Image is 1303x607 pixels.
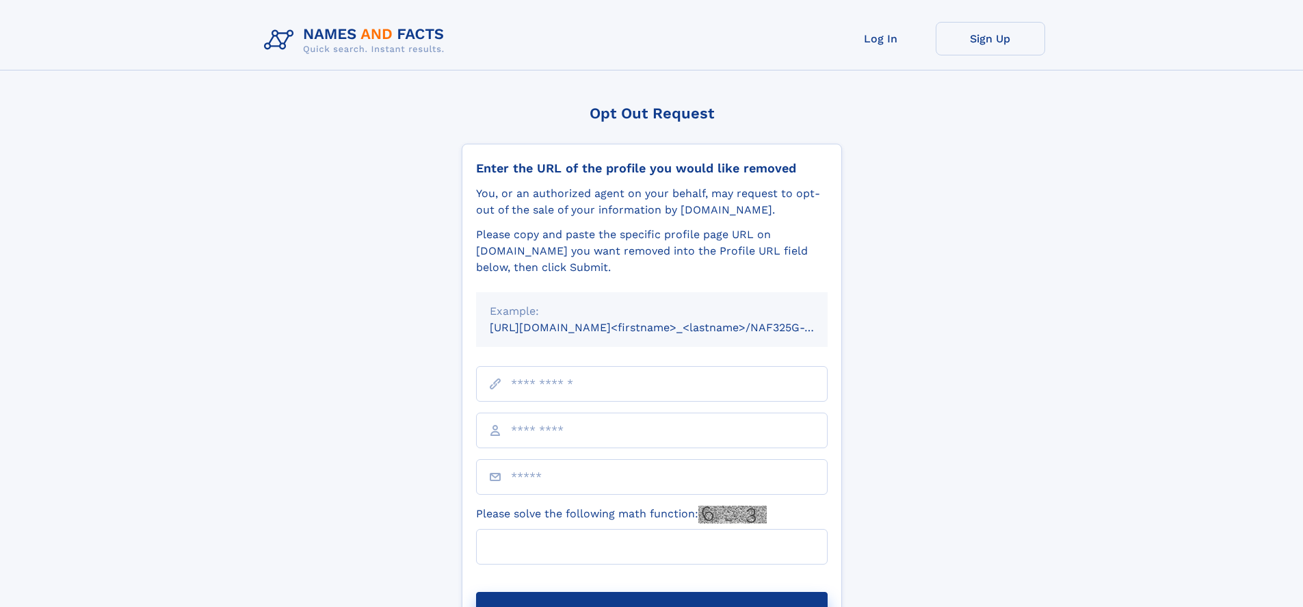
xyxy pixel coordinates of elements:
[490,303,814,320] div: Example:
[490,321,854,334] small: [URL][DOMAIN_NAME]<firstname>_<lastname>/NAF325G-xxxxxxxx
[476,185,828,218] div: You, or an authorized agent on your behalf, may request to opt-out of the sale of your informatio...
[476,506,767,524] label: Please solve the following math function:
[259,22,456,59] img: Logo Names and Facts
[476,227,828,276] div: Please copy and paste the specific profile page URL on [DOMAIN_NAME] you want removed into the Pr...
[936,22,1045,55] a: Sign Up
[476,161,828,176] div: Enter the URL of the profile you would like removed
[826,22,936,55] a: Log In
[462,105,842,122] div: Opt Out Request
